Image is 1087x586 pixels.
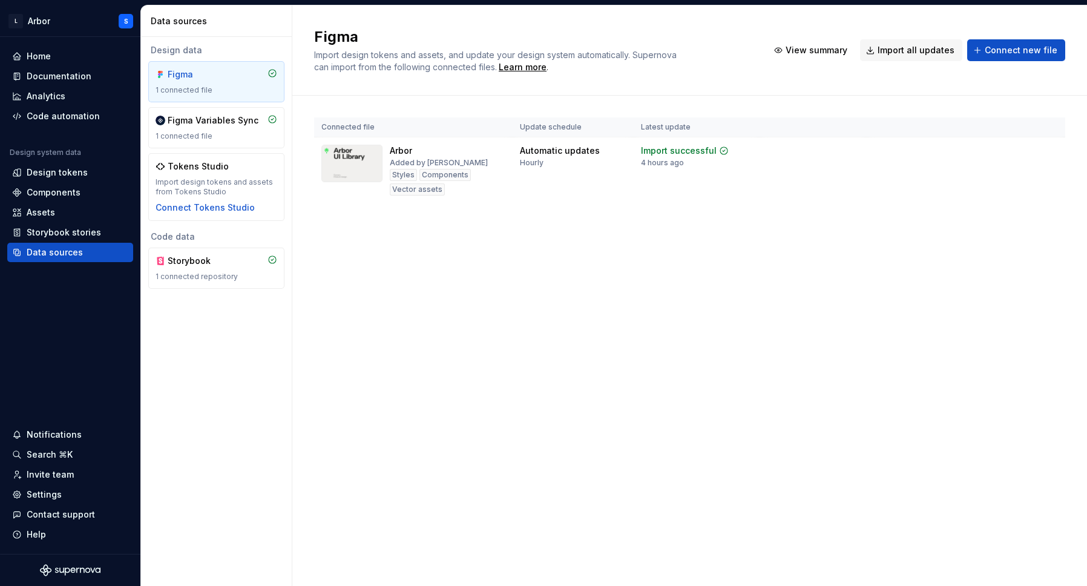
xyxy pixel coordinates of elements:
div: Assets [27,206,55,219]
div: Figma [168,68,226,81]
th: Latest update [634,117,760,137]
button: Notifications [7,425,133,444]
div: L [8,14,23,28]
div: Arbor [390,145,412,157]
div: Documentation [27,70,91,82]
div: Import successful [641,145,717,157]
a: Invite team [7,465,133,484]
div: Storybook stories [27,226,101,239]
button: Contact support [7,505,133,524]
button: Help [7,525,133,544]
div: Design system data [10,148,81,157]
a: Code automation [7,107,133,126]
div: Settings [27,489,62,501]
a: Home [7,47,133,66]
a: Learn more [499,61,547,73]
a: Tokens StudioImport design tokens and assets from Tokens StudioConnect Tokens Studio [148,153,284,221]
div: Vector assets [390,183,445,196]
span: . [497,63,548,72]
span: View summary [786,44,847,56]
a: Components [7,183,133,202]
svg: Supernova Logo [40,564,100,576]
a: Figma1 connected file [148,61,284,102]
div: Tokens Studio [168,160,229,173]
button: Connect new file [967,39,1065,61]
div: Data sources [151,15,287,27]
button: Import all updates [860,39,962,61]
span: Connect new file [985,44,1057,56]
div: 4 hours ago [641,158,684,168]
div: Search ⌘K [27,449,73,461]
div: Notifications [27,429,82,441]
a: Figma Variables Sync1 connected file [148,107,284,148]
div: Contact support [27,509,95,521]
div: S [124,16,128,26]
th: Update schedule [513,117,634,137]
a: Storybook1 connected repository [148,248,284,289]
span: Import design tokens and assets, and update your design system automatically. Supernova can impor... [314,50,679,72]
div: Figma Variables Sync [168,114,258,127]
th: Connected file [314,117,513,137]
a: Design tokens [7,163,133,182]
div: Styles [390,169,417,181]
div: Hourly [520,158,543,168]
div: Storybook [168,255,226,267]
button: Search ⌘K [7,445,133,464]
div: Added by [PERSON_NAME] [390,158,488,168]
button: LArborS [2,8,138,34]
button: Connect Tokens Studio [156,202,255,214]
div: Automatic updates [520,145,600,157]
div: Components [27,186,80,199]
a: Data sources [7,243,133,262]
div: 1 connected file [156,85,277,95]
div: Design tokens [27,166,88,179]
a: Storybook stories [7,223,133,242]
div: Invite team [27,469,74,481]
div: 1 connected file [156,131,277,141]
div: Arbor [28,15,50,27]
a: Analytics [7,87,133,106]
a: Documentation [7,67,133,86]
a: Settings [7,485,133,504]
div: Analytics [27,90,65,102]
a: Assets [7,203,133,222]
div: Data sources [27,246,83,258]
div: 1 connected repository [156,272,277,281]
div: Code automation [27,110,100,122]
div: Code data [148,231,284,243]
div: Import design tokens and assets from Tokens Studio [156,177,277,197]
div: Home [27,50,51,62]
h2: Figma [314,27,754,47]
div: Design data [148,44,284,56]
span: Import all updates [878,44,954,56]
div: Components [419,169,471,181]
button: View summary [768,39,855,61]
div: Help [27,528,46,541]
